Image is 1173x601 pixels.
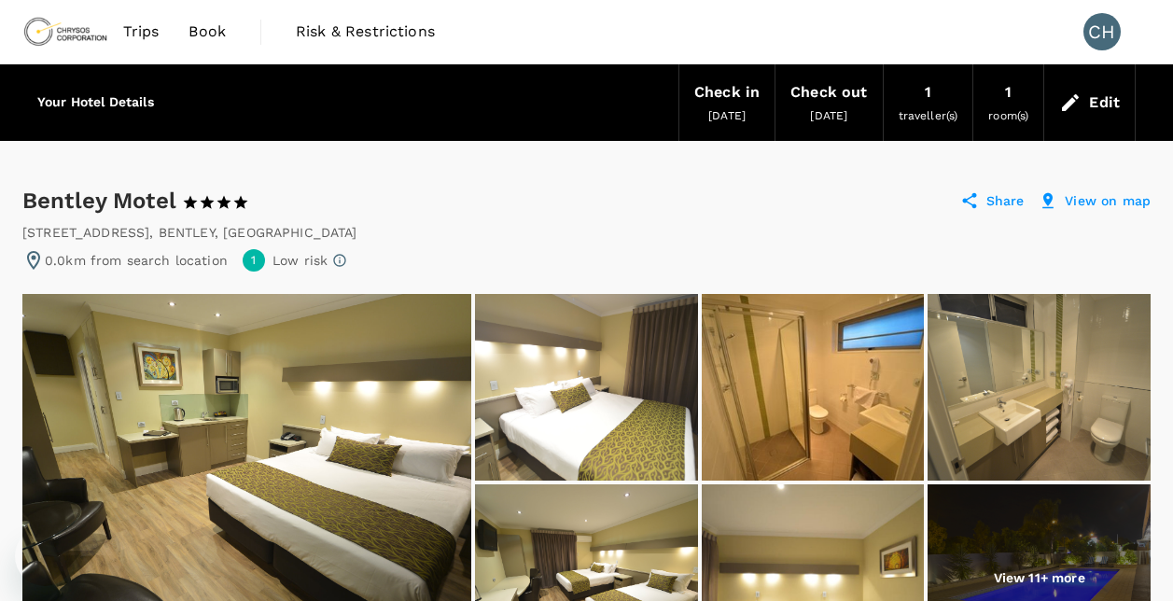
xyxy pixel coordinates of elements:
span: Trips [123,21,160,43]
div: CH [1083,13,1121,50]
div: Edit [1089,90,1120,116]
img: Bathroom [928,294,1151,481]
p: 0.0km from search location [45,251,228,270]
img: Bathroom, Walk in shower [702,294,925,481]
span: 1 [251,252,256,270]
p: Low risk [272,251,328,270]
div: 1 [1005,79,1012,105]
div: Bentley Motel [22,186,266,216]
span: [DATE] [810,109,847,122]
iframe: Button to launch messaging window [15,526,75,586]
span: Risk & Restrictions [296,21,435,43]
div: 1 [925,79,931,105]
span: Book [189,21,226,43]
h6: Your Hotel Details [37,92,154,113]
img: Chrysos Corporation [22,11,108,52]
p: View on map [1065,191,1151,210]
span: [DATE] [708,109,746,122]
div: [STREET_ADDRESS] , BENTLEY , [GEOGRAPHIC_DATA] [22,223,357,242]
img: Deluxe King Room [475,294,698,481]
div: Check out [790,79,867,105]
span: room(s) [988,109,1028,122]
p: View 11+ more [994,568,1085,587]
p: Share [986,191,1025,210]
span: traveller(s) [899,109,958,122]
div: Check in [694,79,760,105]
